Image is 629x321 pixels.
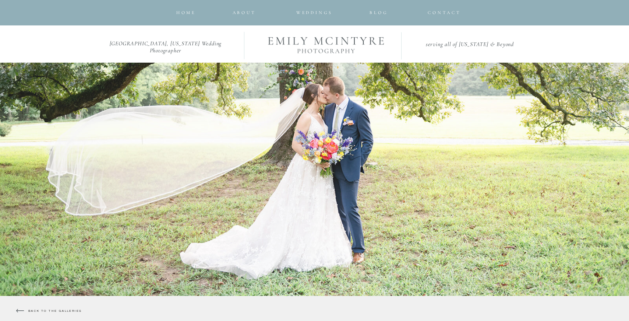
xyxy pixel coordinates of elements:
a: Contact [421,8,469,17]
h2: [GEOGRAPHIC_DATA], [US_STATE] Wedding Photographer [98,40,234,49]
h2: serving all of [US_STATE] & Beyond [409,41,531,49]
a: about [220,8,268,17]
a: back to the galleries [28,309,91,320]
a: HOME [162,8,210,17]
